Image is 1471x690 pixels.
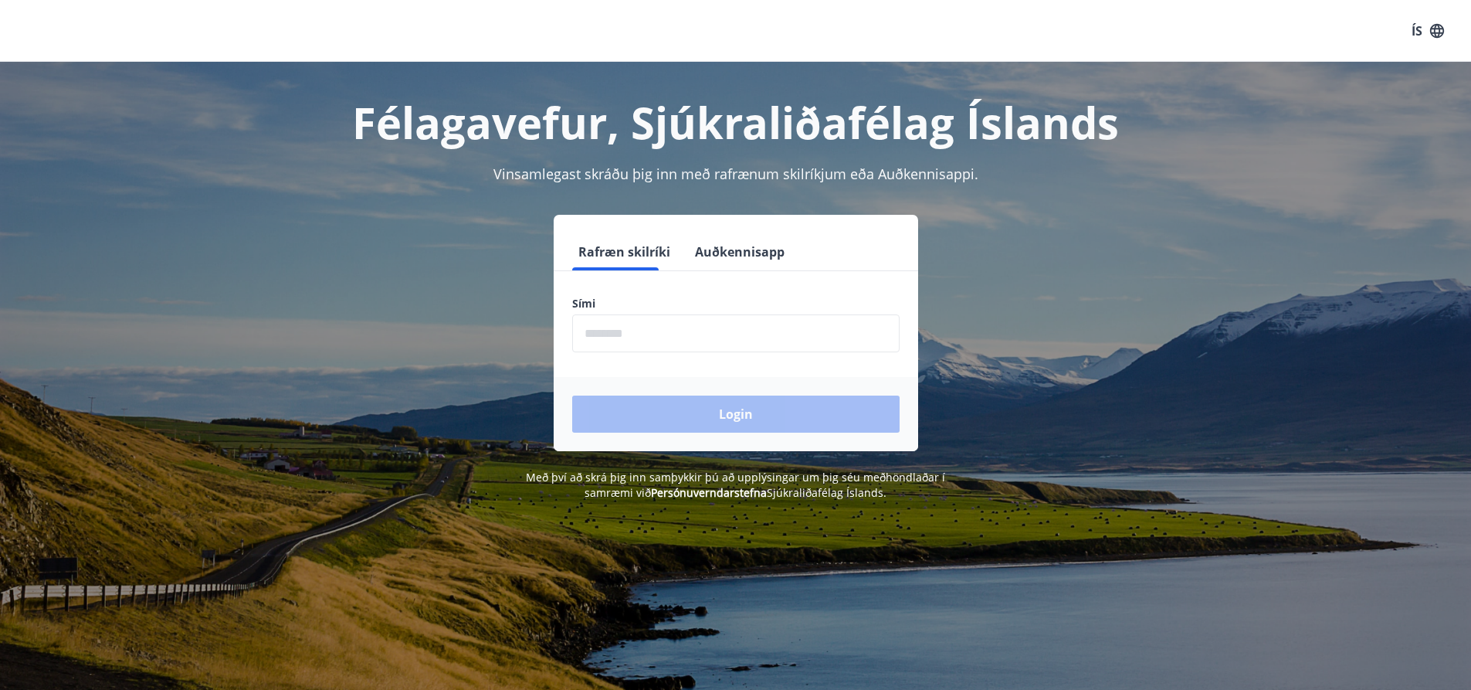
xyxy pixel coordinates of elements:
span: Með því að skrá þig inn samþykkir þú að upplýsingar um þig séu meðhöndlaðar í samræmi við Sjúkral... [526,470,945,500]
label: Sími [572,296,900,311]
button: Rafræn skilríki [572,233,676,270]
span: Vinsamlegast skráðu þig inn með rafrænum skilríkjum eða Auðkennisappi. [493,165,978,183]
button: ÍS [1403,17,1452,45]
button: Auðkennisapp [689,233,791,270]
a: Persónuverndarstefna [651,485,767,500]
h1: Félagavefur, Sjúkraliðafélag Íslands [198,93,1273,151]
